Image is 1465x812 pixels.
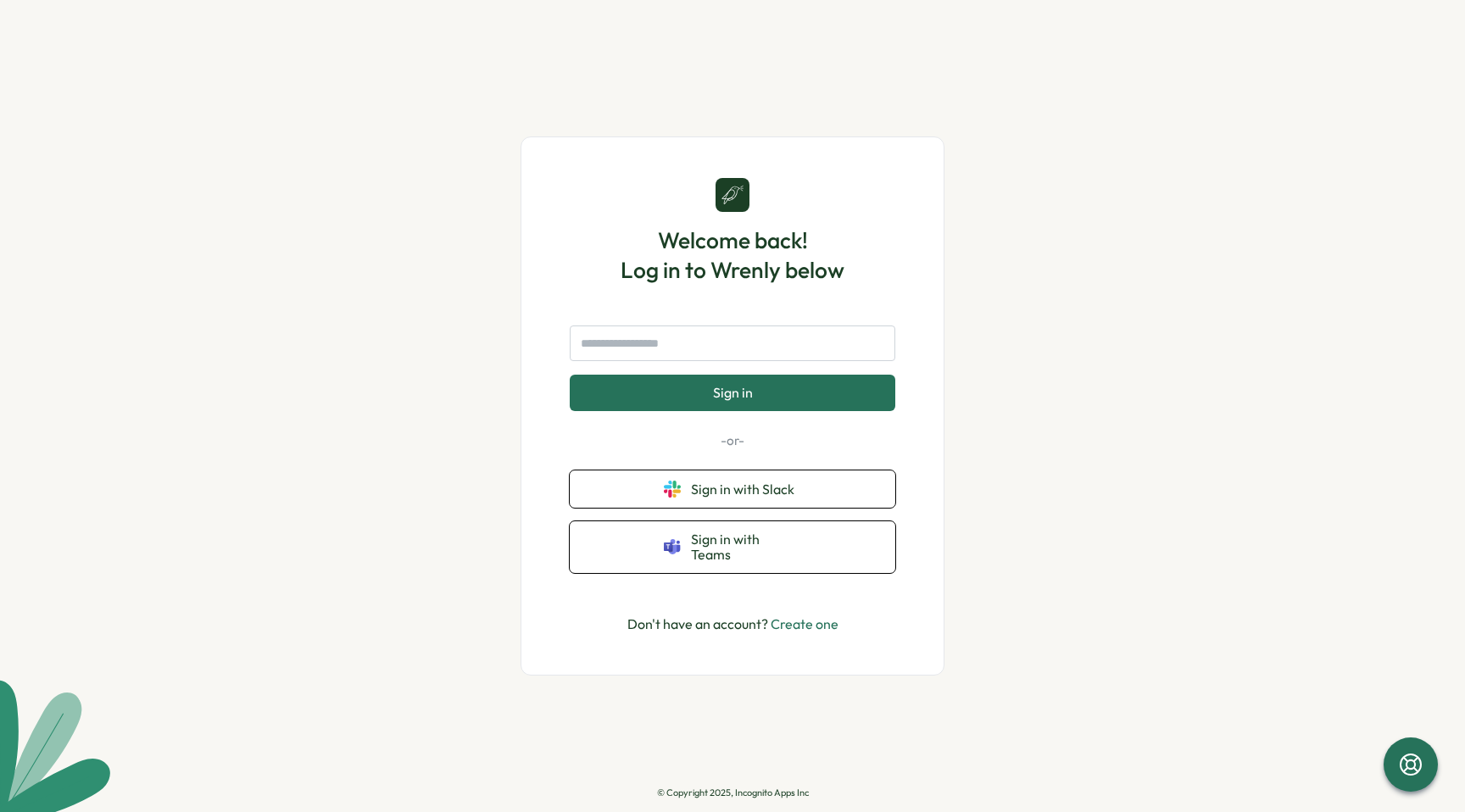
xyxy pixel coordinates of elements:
[570,521,895,573] button: Sign in with Teams
[621,225,844,285] h1: Welcome back! Log in to Wrenly below
[657,787,809,798] p: © Copyright 2025, Incognito Apps Inc
[627,614,838,635] p: Don't have an account?
[713,385,753,400] span: Sign in
[691,531,801,563] span: Sign in with Teams
[570,375,895,410] button: Sign in
[771,615,838,632] a: Create one
[570,470,895,508] button: Sign in with Slack
[570,431,895,450] p: -or-
[691,481,801,497] span: Sign in with Slack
